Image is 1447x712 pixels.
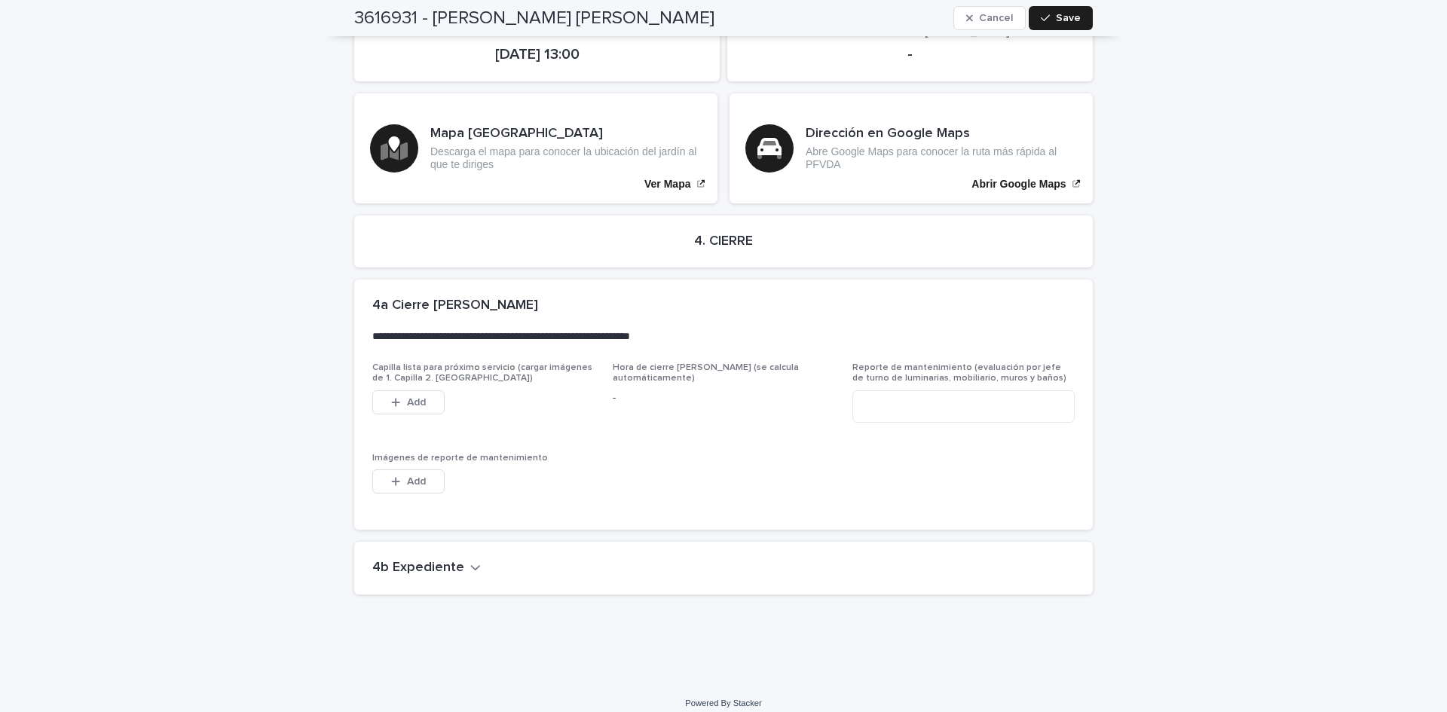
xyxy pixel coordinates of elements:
[372,390,445,414] button: Add
[354,8,714,29] h2: 3616931 - [PERSON_NAME] [PERSON_NAME]
[806,145,1077,171] p: Abre Google Maps para conocer la ruta más rápida al PFVDA
[745,45,1075,63] p: -
[953,6,1026,30] button: Cancel
[979,13,1013,23] span: Cancel
[685,698,761,707] a: Powered By Stacker
[407,476,426,487] span: Add
[372,298,538,314] h2: 4a Cierre [PERSON_NAME]
[644,178,690,191] p: Ver Mapa
[613,363,799,383] span: Hora de cierre [PERSON_NAME] (se calcula automáticamente)
[372,363,592,383] span: Capilla lista para próximo servicio (cargar imágenes de 1. Capilla 2. [GEOGRAPHIC_DATA])
[613,390,835,406] p: -
[852,363,1066,383] span: Reporte de mantenimiento (evaluación por jefe de turno de luminarias, mobiliario, muros y baños)
[372,560,481,576] button: 4b Expediente
[372,469,445,494] button: Add
[971,178,1066,191] p: Abrir Google Maps
[354,93,717,203] a: Ver Mapa
[430,126,702,142] h3: Mapa [GEOGRAPHIC_DATA]
[694,234,753,250] h2: 4. CIERRE
[430,145,702,171] p: Descarga el mapa para conocer la ubicación del jardín al que te diriges
[372,454,548,463] span: Imágenes de reporte de mantenimiento
[1056,13,1081,23] span: Save
[407,397,426,408] span: Add
[730,93,1093,203] a: Abrir Google Maps
[806,126,1077,142] h3: Dirección en Google Maps
[372,560,464,576] h2: 4b Expediente
[1029,6,1093,30] button: Save
[372,45,702,63] p: [DATE] 13:00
